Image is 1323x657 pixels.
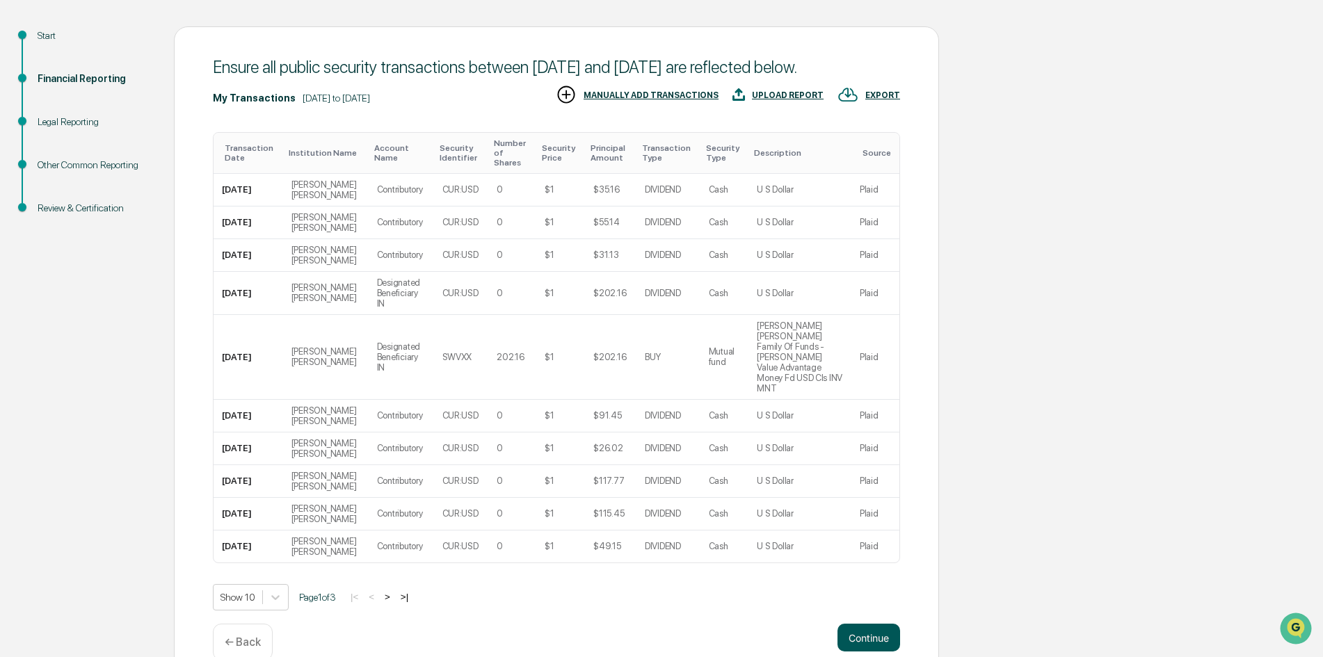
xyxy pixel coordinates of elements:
div: $202.16 [593,352,626,362]
div: Toggle SortBy [706,143,744,163]
span: Data Lookup [28,273,88,287]
div: Other Common Reporting [38,158,152,172]
div: $115.45 [593,508,624,519]
td: Plaid [851,272,899,315]
div: Cash [709,476,728,486]
div: Cash [709,217,728,227]
div: Cash [709,541,728,551]
div: 0 [497,288,503,298]
div: 🖐️ [14,248,25,259]
div: Cash [709,443,728,453]
div: 🔎 [14,275,25,286]
img: Cameron Burns [14,176,36,198]
button: < [364,591,378,603]
div: [PERSON_NAME] [PERSON_NAME] [291,503,360,524]
div: Legal Reporting [38,115,152,129]
td: Plaid [851,315,899,400]
td: [DATE] [214,206,283,239]
div: $1 [545,541,554,551]
div: U S Dollar [757,410,793,421]
div: 0 [497,217,503,227]
div: Toggle SortBy [440,143,483,163]
div: UPLOAD REPORT [752,90,824,100]
div: DIVIDEND [645,184,681,195]
td: [DATE] [214,239,283,272]
div: $91.45 [593,410,621,421]
button: Start new chat [236,111,253,127]
td: Contributory [369,174,434,206]
div: Financial Reporting [38,72,152,86]
div: 0 [497,443,503,453]
iframe: Open customer support [1278,611,1316,649]
div: [PERSON_NAME] [PERSON_NAME] [291,471,360,492]
span: Page 1 of 3 [299,592,336,603]
div: $1 [545,217,554,227]
div: U S Dollar [757,508,793,519]
div: [PERSON_NAME] [PERSON_NAME] [291,212,360,233]
div: $202.16 [593,288,626,298]
span: Preclearance [28,247,90,261]
td: [DATE] [214,315,283,400]
td: Plaid [851,530,899,562]
div: $1 [545,410,554,421]
div: Cash [709,288,728,298]
div: U S Dollar [757,288,793,298]
div: Toggle SortBy [494,138,531,168]
div: $1 [545,184,554,195]
div: CUR:USD [442,410,479,421]
div: BUY [645,352,661,362]
span: Pylon [138,307,168,318]
td: [DATE] [214,432,283,465]
div: DIVIDEND [645,410,681,421]
a: 🖐️Preclearance [8,241,95,266]
div: [PERSON_NAME] [PERSON_NAME] [291,245,360,266]
div: Review & Certification [38,201,152,216]
div: $1 [545,476,554,486]
div: $1 [545,288,554,298]
div: 🗄️ [101,248,112,259]
div: MANUALLY ADD TRANSACTIONS [584,90,719,100]
div: CUR:USD [442,541,479,551]
div: 0 [497,476,503,486]
div: Past conversations [14,154,93,165]
div: $1 [545,508,554,519]
p: How can we help? [14,29,253,51]
div: My Transactions [213,92,296,104]
div: DIVIDEND [645,288,681,298]
div: Toggle SortBy [542,143,579,163]
img: UPLOAD REPORT [732,84,745,105]
span: • [115,189,120,200]
button: > [380,591,394,603]
td: Plaid [851,465,899,498]
div: DIVIDEND [645,508,681,519]
div: Start [38,29,152,43]
div: Cash [709,184,728,195]
td: Plaid [851,432,899,465]
div: $1 [545,352,554,362]
img: 1746055101610-c473b297-6a78-478c-a979-82029cc54cd1 [14,106,39,131]
div: DIVIDEND [645,217,681,227]
div: $1 [545,443,554,453]
div: CUR:USD [442,217,479,227]
div: SWVXX [442,352,472,362]
td: [DATE] [214,272,283,315]
div: DIVIDEND [645,476,681,486]
div: DIVIDEND [645,443,681,453]
span: [PERSON_NAME] [43,189,113,200]
div: Toggle SortBy [642,143,695,163]
td: Contributory [369,206,434,239]
td: [DATE] [214,174,283,206]
div: U S Dollar [757,217,793,227]
div: DIVIDEND [645,541,681,551]
td: [DATE] [214,400,283,432]
div: Toggle SortBy [374,143,428,163]
td: Contributory [369,498,434,530]
div: U S Dollar [757,476,793,486]
td: [DATE] [214,530,283,562]
div: Start new chat [47,106,228,120]
button: Continue [837,624,900,651]
a: Powered byPylon [98,307,168,318]
div: $117.77 [593,476,624,486]
td: Plaid [851,239,899,272]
